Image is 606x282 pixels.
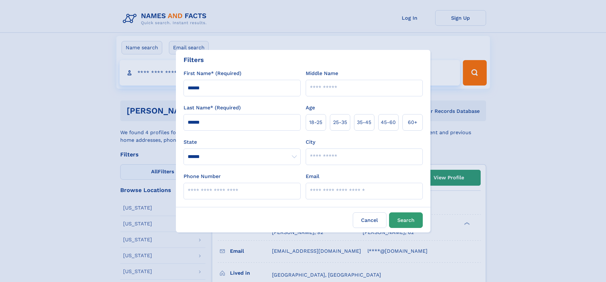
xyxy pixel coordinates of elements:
[381,119,396,126] span: 45‑60
[184,173,221,180] label: Phone Number
[306,70,338,77] label: Middle Name
[309,119,322,126] span: 18‑25
[353,212,387,228] label: Cancel
[306,104,315,112] label: Age
[389,212,423,228] button: Search
[306,173,319,180] label: Email
[306,138,315,146] label: City
[333,119,347,126] span: 25‑35
[357,119,371,126] span: 35‑45
[184,55,204,65] div: Filters
[184,104,241,112] label: Last Name* (Required)
[184,138,301,146] label: State
[408,119,417,126] span: 60+
[184,70,241,77] label: First Name* (Required)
